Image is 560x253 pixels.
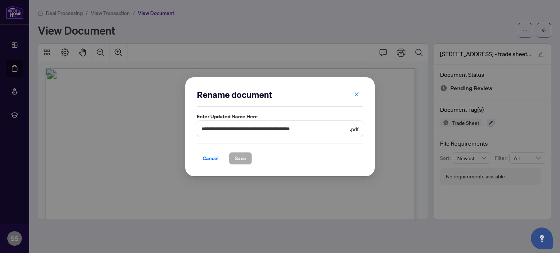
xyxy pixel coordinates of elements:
[197,112,363,120] label: Enter updated name here
[203,152,219,164] span: Cancel
[229,152,252,164] button: Save
[531,228,553,249] button: Open asap
[350,124,358,133] span: .pdf
[354,91,359,96] span: close
[197,89,363,100] h2: Rename document
[197,152,225,164] button: Cancel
